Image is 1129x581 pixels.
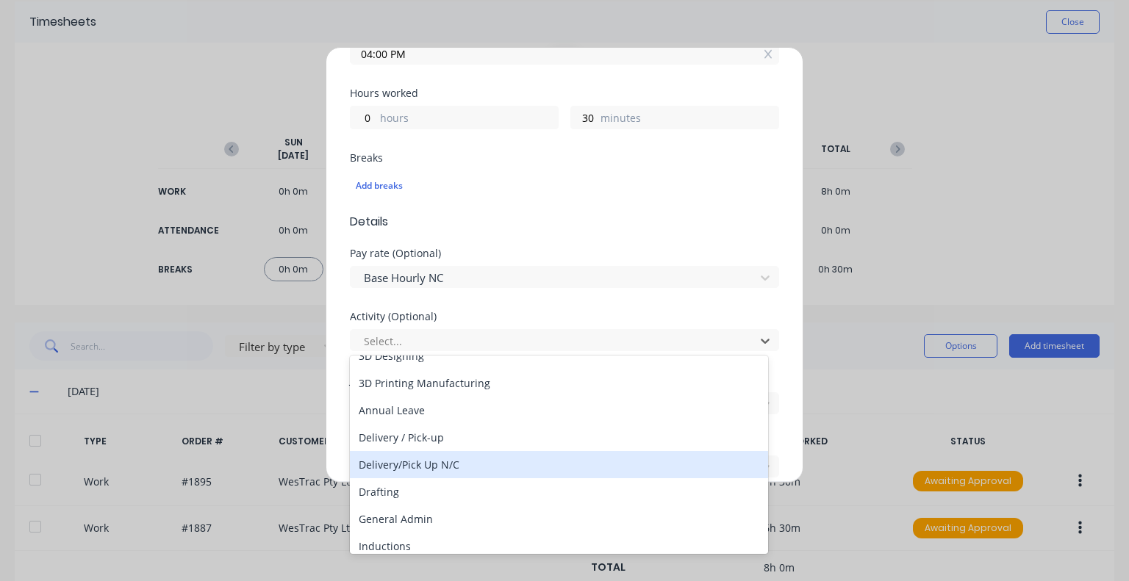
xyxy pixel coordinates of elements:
[601,110,778,129] label: minutes
[350,397,768,424] div: Annual Leave
[351,107,376,129] input: 0
[350,88,779,98] div: Hours worked
[350,153,779,163] div: Breaks
[350,451,768,478] div: Delivery/Pick Up N/C
[350,342,768,369] div: 3D Designing
[350,311,779,322] div: Activity (Optional)
[350,213,779,231] span: Details
[350,533,768,560] div: Inductions
[380,110,558,129] label: hours
[350,424,768,451] div: Delivery / Pick-up
[350,505,768,533] div: General Admin
[356,176,773,195] div: Add breaks
[350,248,779,259] div: Pay rate (Optional)
[350,478,768,505] div: Drafting
[571,107,597,129] input: 0
[350,369,768,397] div: 3D Printing Manufacturing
